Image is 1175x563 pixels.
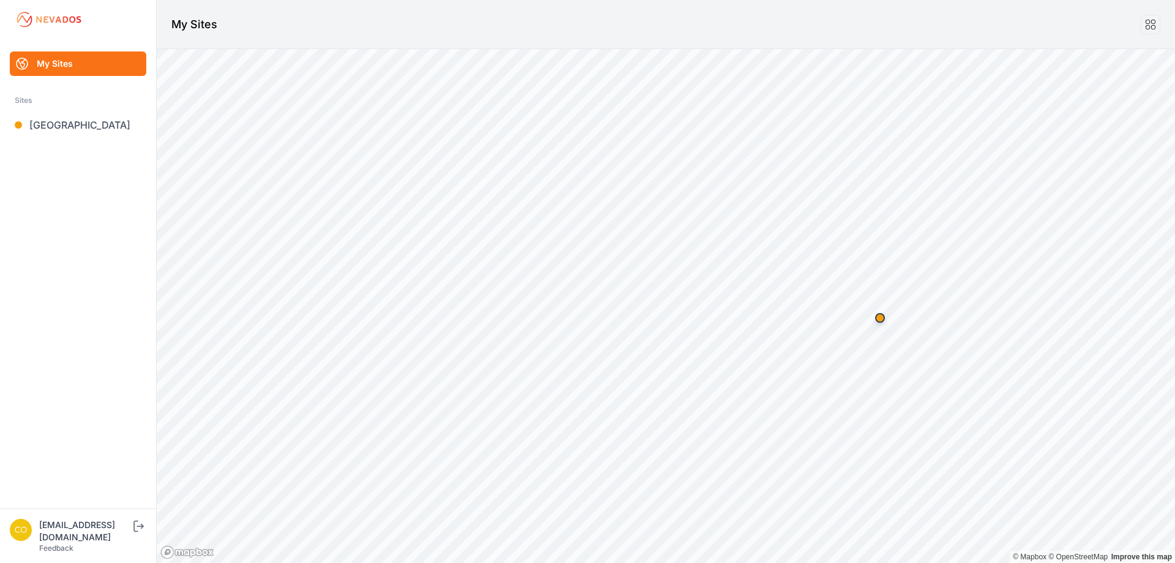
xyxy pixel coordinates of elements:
div: [EMAIL_ADDRESS][DOMAIN_NAME] [39,519,131,543]
div: Sites [15,93,141,108]
a: My Sites [10,51,146,76]
a: Feedback [39,543,73,553]
h1: My Sites [171,16,217,33]
a: OpenStreetMap [1048,553,1108,561]
canvas: Map [157,49,1175,563]
a: Mapbox [1013,553,1046,561]
img: controlroomoperator@invenergy.com [10,519,32,541]
a: Map feedback [1111,553,1172,561]
img: Nevados [15,10,83,29]
div: Map marker [868,306,892,330]
a: Mapbox logo [160,545,214,559]
a: [GEOGRAPHIC_DATA] [10,113,146,137]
